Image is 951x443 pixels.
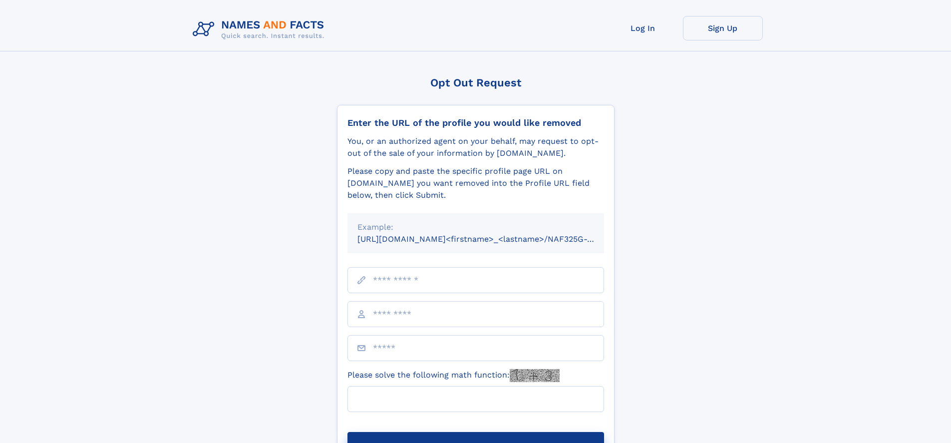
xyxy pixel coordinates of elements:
[357,221,594,233] div: Example:
[347,117,604,128] div: Enter the URL of the profile you would like removed
[683,16,763,40] a: Sign Up
[357,234,623,244] small: [URL][DOMAIN_NAME]<firstname>_<lastname>/NAF325G-xxxxxxxx
[347,135,604,159] div: You, or an authorized agent on your behalf, may request to opt-out of the sale of your informatio...
[347,165,604,201] div: Please copy and paste the specific profile page URL on [DOMAIN_NAME] you want removed into the Pr...
[337,76,615,89] div: Opt Out Request
[347,369,560,382] label: Please solve the following math function:
[189,16,332,43] img: Logo Names and Facts
[603,16,683,40] a: Log In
